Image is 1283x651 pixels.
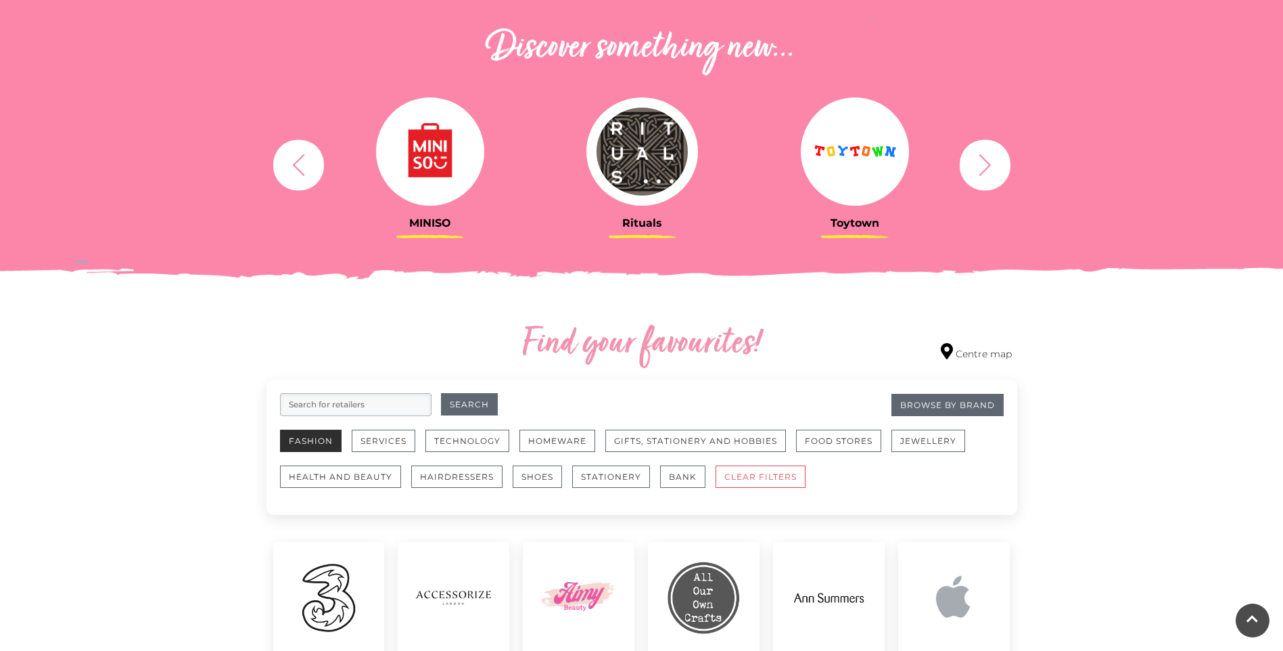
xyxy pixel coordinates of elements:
button: Shoes [513,466,562,488]
a: Shoes [513,466,572,501]
button: Search [441,393,498,416]
button: Services [352,430,415,452]
a: CLEAR FILTERS [716,466,816,501]
a: Homeware [519,430,605,466]
a: Hairdressers [411,466,513,501]
input: Search for retailers [280,393,431,416]
button: Technology [425,430,509,452]
a: Services [352,430,425,466]
button: Homeware [519,430,595,452]
h3: Toytown [759,217,951,229]
button: Bank [660,466,705,488]
a: Toytown [759,97,951,229]
button: Gifts, Stationery and Hobbies [605,430,786,452]
a: Fashion [280,430,352,466]
a: Rituals [546,97,739,229]
h2: Find your favourites! [395,323,889,366]
h3: MINISO [334,217,526,229]
button: Jewellery [891,430,965,452]
a: Bank [660,466,716,501]
button: Hairdressers [411,466,503,488]
h3: Rituals [546,217,739,229]
button: Stationery [572,466,650,488]
button: Food Stores [796,430,881,452]
a: Gifts, Stationery and Hobbies [605,430,796,466]
a: Health and Beauty [280,466,411,501]
button: CLEAR FILTERS [716,466,806,488]
a: Browse By Brand [891,394,1004,416]
a: Jewellery [891,430,975,466]
h2: Discover something new... [266,27,1017,70]
a: MINISO [334,97,526,229]
a: Stationery [572,466,660,501]
button: Fashion [280,430,342,452]
a: Centre map [941,343,1012,361]
a: Technology [425,430,519,466]
button: Health and Beauty [280,466,401,488]
a: Food Stores [796,430,891,466]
